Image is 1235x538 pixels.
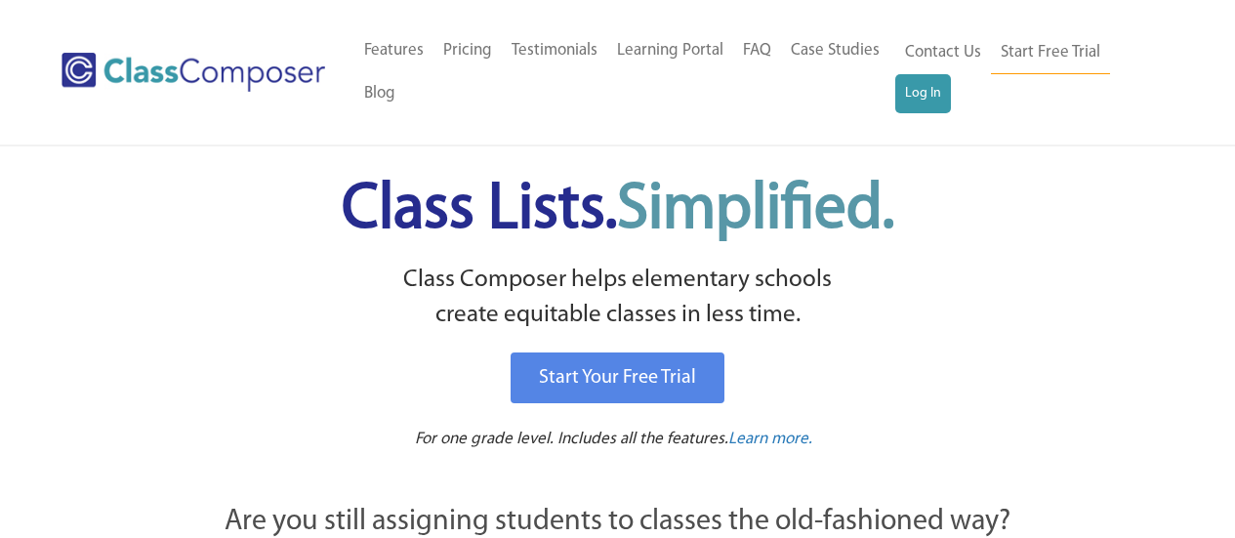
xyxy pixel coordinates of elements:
[354,29,433,72] a: Features
[733,29,781,72] a: FAQ
[117,263,1119,334] p: Class Composer helps elementary schools create equitable classes in less time.
[415,431,728,447] span: For one grade level. Includes all the features.
[728,431,812,447] span: Learn more.
[728,428,812,452] a: Learn more.
[354,72,405,115] a: Blog
[617,179,894,242] span: Simplified.
[539,368,696,388] span: Start Your Free Trial
[991,31,1110,75] a: Start Free Trial
[511,352,724,403] a: Start Your Free Trial
[895,31,1159,113] nav: Header Menu
[895,31,991,74] a: Contact Us
[781,29,889,72] a: Case Studies
[895,74,951,113] a: Log In
[354,29,895,115] nav: Header Menu
[433,29,502,72] a: Pricing
[342,179,894,242] span: Class Lists.
[607,29,733,72] a: Learning Portal
[62,53,325,92] img: Class Composer
[502,29,607,72] a: Testimonials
